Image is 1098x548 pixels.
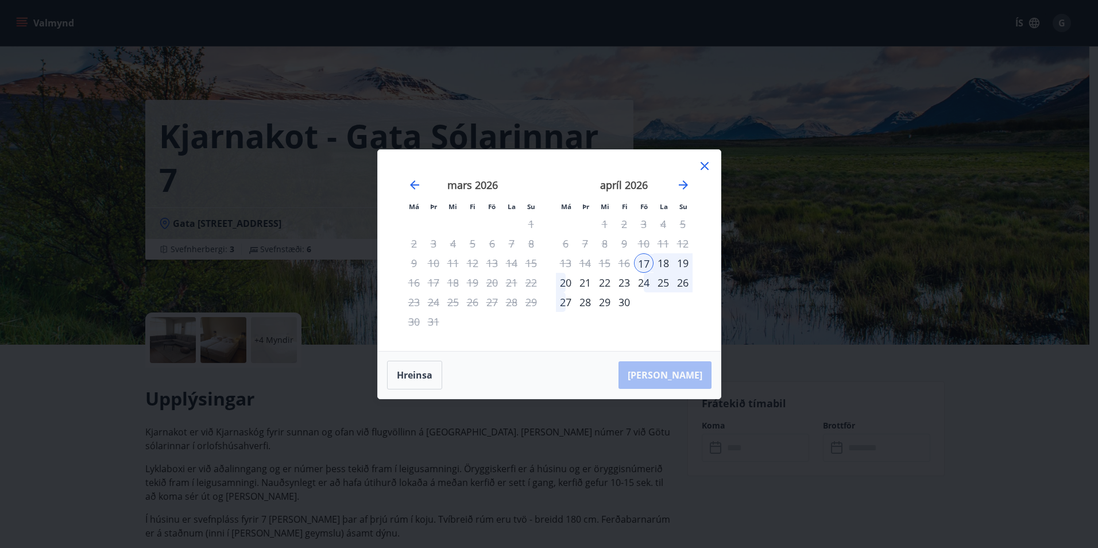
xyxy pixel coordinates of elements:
div: 23 [614,273,634,292]
div: 22 [595,273,614,292]
td: Not available. miðvikudagur, 11. mars 2026 [443,253,463,273]
small: Þr [430,202,437,211]
strong: mars 2026 [447,178,498,192]
td: Choose fimmtudagur, 30. apríl 2026 as your check-out date. It’s available. [614,292,634,312]
div: Move backward to switch to the previous month. [408,178,422,192]
td: Not available. þriðjudagur, 24. mars 2026 [424,292,443,312]
td: Not available. fimmtudagur, 16. apríl 2026 [614,253,634,273]
td: Not available. fimmtudagur, 26. mars 2026 [463,292,482,312]
div: 28 [575,292,595,312]
td: Choose fimmtudagur, 23. apríl 2026 as your check-out date. It’s available. [614,273,634,292]
td: Not available. miðvikudagur, 8. apríl 2026 [595,234,614,253]
td: Not available. mánudagur, 6. apríl 2026 [556,234,575,253]
td: Not available. þriðjudagur, 17. mars 2026 [424,273,443,292]
td: Choose þriðjudagur, 21. apríl 2026 as your check-out date. It’s available. [575,273,595,292]
td: Not available. laugardagur, 7. mars 2026 [502,234,521,253]
td: Not available. mánudagur, 13. apríl 2026 [556,253,575,273]
td: Not available. laugardagur, 14. mars 2026 [502,253,521,273]
div: Aðeins útritun í boði [634,214,654,234]
td: Not available. sunnudagur, 12. apríl 2026 [673,234,693,253]
td: Choose sunnudagur, 26. apríl 2026 as your check-out date. It’s available. [673,273,693,292]
td: Not available. föstudagur, 20. mars 2026 [482,273,502,292]
td: Not available. laugardagur, 11. apríl 2026 [654,234,673,253]
td: Not available. laugardagur, 4. apríl 2026 [654,214,673,234]
td: Choose föstudagur, 24. apríl 2026 as your check-out date. It’s available. [634,273,654,292]
td: Not available. þriðjudagur, 14. apríl 2026 [575,253,595,273]
td: Selected as start date. föstudagur, 17. apríl 2026 [634,253,654,273]
td: Not available. föstudagur, 27. mars 2026 [482,292,502,312]
small: Fi [622,202,628,211]
td: Not available. þriðjudagur, 10. mars 2026 [424,253,443,273]
td: Choose miðvikudagur, 22. apríl 2026 as your check-out date. It’s available. [595,273,614,292]
div: Aðeins útritun í boði [482,273,502,292]
td: Not available. þriðjudagur, 7. apríl 2026 [575,234,595,253]
small: Þr [582,202,589,211]
td: Not available. þriðjudagur, 31. mars 2026 [424,312,443,331]
small: Su [527,202,535,211]
td: Not available. föstudagur, 3. apríl 2026 [634,214,654,234]
td: Not available. sunnudagur, 5. apríl 2026 [673,214,693,234]
td: Choose laugardagur, 25. apríl 2026 as your check-out date. It’s available. [654,273,673,292]
td: Not available. miðvikudagur, 18. mars 2026 [443,273,463,292]
td: Not available. föstudagur, 13. mars 2026 [482,253,502,273]
td: Not available. miðvikudagur, 4. mars 2026 [443,234,463,253]
td: Not available. fimmtudagur, 19. mars 2026 [463,273,482,292]
small: Fö [640,202,648,211]
td: Not available. fimmtudagur, 9. apríl 2026 [614,234,634,253]
small: Mi [449,202,457,211]
td: Not available. mánudagur, 23. mars 2026 [404,292,424,312]
td: Choose laugardagur, 18. apríl 2026 as your check-out date. It’s available. [654,253,673,273]
td: Not available. miðvikudagur, 25. mars 2026 [443,292,463,312]
div: Aðeins útritun í boði [463,292,482,312]
td: Choose þriðjudagur, 28. apríl 2026 as your check-out date. It’s available. [575,292,595,312]
td: Not available. sunnudagur, 1. mars 2026 [521,214,541,234]
div: 24 [634,273,654,292]
td: Choose mánudagur, 20. apríl 2026 as your check-out date. It’s available. [556,273,575,292]
small: Má [561,202,571,211]
small: Má [409,202,419,211]
div: Aðeins útritun í boði [482,234,502,253]
td: Not available. sunnudagur, 15. mars 2026 [521,253,541,273]
small: Mi [601,202,609,211]
td: Not available. fimmtudagur, 2. apríl 2026 [614,214,634,234]
td: Not available. mánudagur, 9. mars 2026 [404,253,424,273]
div: 27 [556,292,575,312]
div: 19 [673,253,693,273]
td: Not available. föstudagur, 10. apríl 2026 [634,234,654,253]
td: Not available. sunnudagur, 29. mars 2026 [521,292,541,312]
button: Hreinsa [387,361,442,389]
small: La [508,202,516,211]
td: Not available. sunnudagur, 8. mars 2026 [521,234,541,253]
div: Move forward to switch to the next month. [676,178,690,192]
div: 21 [575,273,595,292]
div: 26 [673,273,693,292]
td: Not available. föstudagur, 6. mars 2026 [482,234,502,253]
div: 18 [654,253,673,273]
td: Not available. mánudagur, 16. mars 2026 [404,273,424,292]
td: Not available. laugardagur, 21. mars 2026 [502,273,521,292]
td: Not available. mánudagur, 30. mars 2026 [404,312,424,331]
td: Not available. miðvikudagur, 15. apríl 2026 [595,253,614,273]
small: La [660,202,668,211]
td: Not available. miðvikudagur, 1. apríl 2026 [595,214,614,234]
td: Not available. fimmtudagur, 5. mars 2026 [463,234,482,253]
strong: apríl 2026 [600,178,648,192]
td: Not available. þriðjudagur, 3. mars 2026 [424,234,443,253]
td: Not available. mánudagur, 2. mars 2026 [404,234,424,253]
div: 17 [634,253,654,273]
td: Choose sunnudagur, 19. apríl 2026 as your check-out date. It’s available. [673,253,693,273]
small: Su [679,202,687,211]
td: Choose miðvikudagur, 29. apríl 2026 as your check-out date. It’s available. [595,292,614,312]
div: 20 [556,273,575,292]
div: 30 [614,292,634,312]
td: Not available. sunnudagur, 22. mars 2026 [521,273,541,292]
small: Fö [488,202,496,211]
div: Calendar [392,164,707,337]
div: 25 [654,273,673,292]
small: Fi [470,202,475,211]
td: Not available. laugardagur, 28. mars 2026 [502,292,521,312]
td: Choose mánudagur, 27. apríl 2026 as your check-out date. It’s available. [556,292,575,312]
div: 29 [595,292,614,312]
td: Not available. fimmtudagur, 12. mars 2026 [463,253,482,273]
div: Aðeins útritun í boði [482,253,502,273]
